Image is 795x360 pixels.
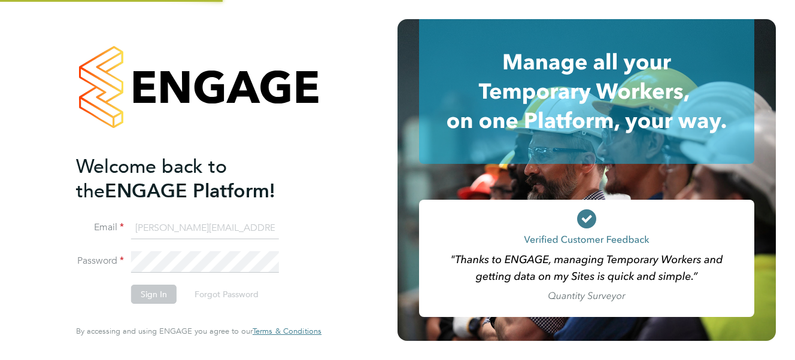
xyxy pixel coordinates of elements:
span: Terms & Conditions [253,326,321,336]
label: Email [76,221,124,234]
h2: ENGAGE Platform! [76,154,309,203]
span: By accessing and using ENGAGE you agree to our [76,326,321,336]
button: Forgot Password [185,285,268,304]
span: Welcome back to the [76,155,227,203]
a: Terms & Conditions [253,327,321,336]
label: Password [76,255,124,267]
button: Sign In [131,285,177,304]
input: Enter your work email... [131,218,279,239]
